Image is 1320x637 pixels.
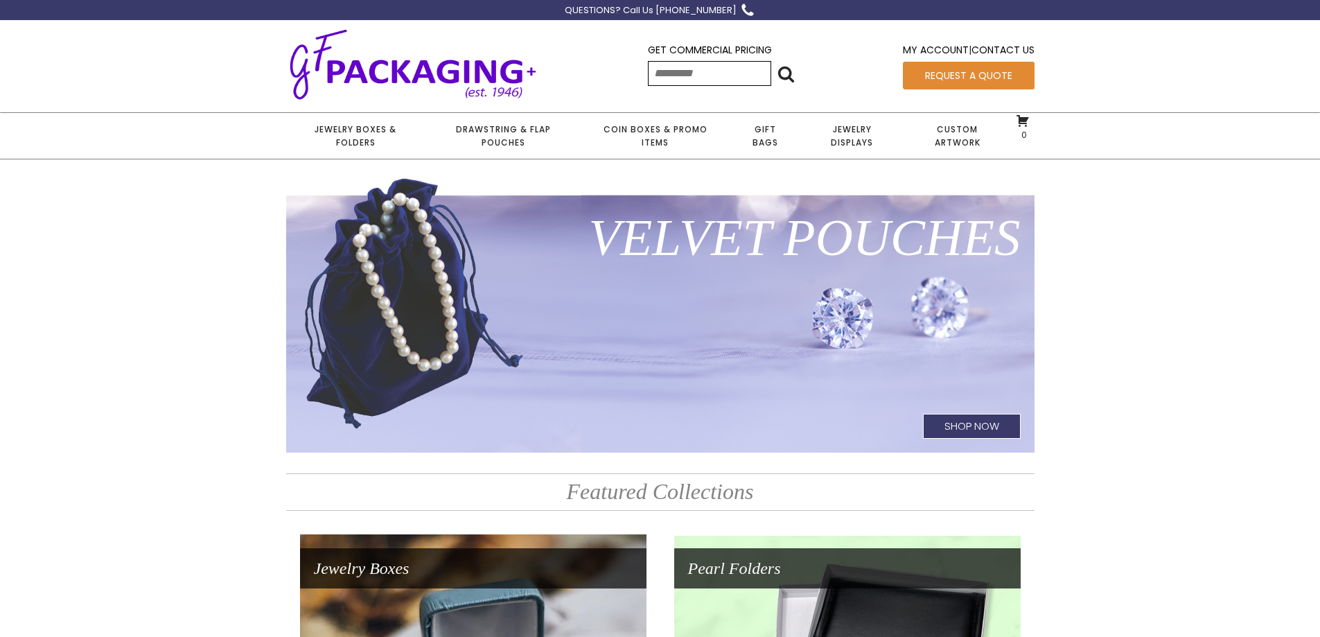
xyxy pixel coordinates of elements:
[971,43,1035,57] a: Contact Us
[286,189,1035,286] h1: Velvet Pouches
[904,113,1011,159] a: Custom Artwork
[286,26,540,102] img: GF Packaging + - Established 1946
[425,113,581,159] a: Drawstring & Flap Pouches
[286,113,425,159] a: Jewelry Boxes & Folders
[1018,129,1027,141] span: 0
[730,113,801,159] a: Gift Bags
[674,548,1021,588] h1: Pearl Folders
[300,548,646,588] h1: Jewelry Boxes
[286,473,1035,510] h2: Featured Collections
[286,175,1035,453] a: Velvet PouchesShop Now
[581,113,729,159] a: Coin Boxes & Promo Items
[903,42,1035,61] div: |
[923,414,1021,439] h1: Shop Now
[648,43,772,57] a: Get Commercial Pricing
[903,43,969,57] a: My Account
[1016,114,1030,140] a: 0
[801,113,904,159] a: Jewelry Displays
[903,62,1035,89] a: Request a Quote
[565,3,737,18] div: QUESTIONS? Call Us [PHONE_NUMBER]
